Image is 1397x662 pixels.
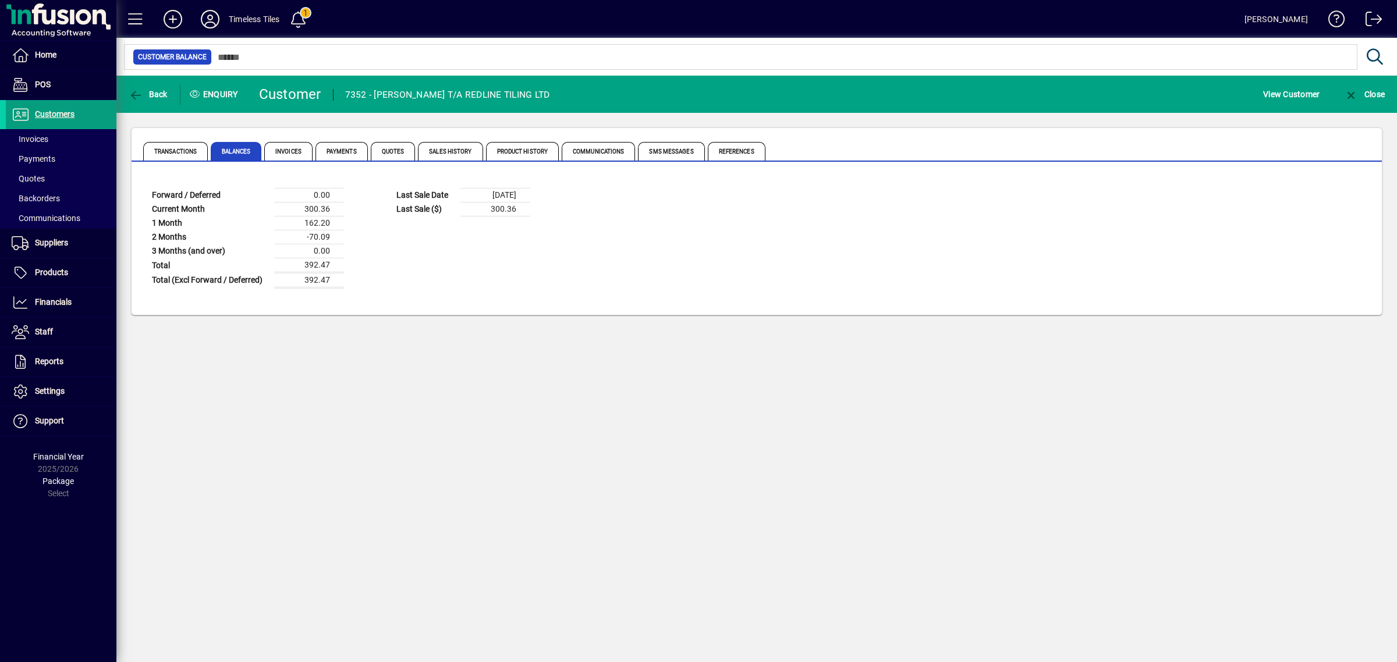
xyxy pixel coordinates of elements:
span: Financials [35,297,72,307]
span: Backorders [12,194,60,203]
a: Home [6,41,116,70]
div: Timeless Tiles [229,10,279,29]
td: 1 Month [146,216,274,230]
span: Reports [35,357,63,366]
a: Settings [6,377,116,406]
span: Package [42,476,74,486]
button: Profile [192,9,229,30]
span: View Customer [1263,85,1320,104]
td: Last Sale ($) [391,202,460,216]
td: 392.47 [274,258,344,273]
span: Communications [562,142,635,161]
app-page-header-button: Back [116,84,180,105]
td: 300.36 [460,202,530,216]
a: Backorders [6,188,116,208]
a: Payments [6,149,116,169]
span: Balances [211,142,261,161]
span: Payments [315,142,368,161]
td: 0.00 [274,244,344,258]
div: 7352 - [PERSON_NAME] T/A REDLINE TILING LTD [345,86,550,104]
td: Forward / Deferred [146,188,274,202]
div: [PERSON_NAME] [1244,10,1308,29]
td: 3 Months (and over) [146,244,274,258]
td: Total [146,258,274,273]
a: Knowledge Base [1320,2,1345,40]
a: Support [6,407,116,436]
span: Customers [35,109,75,119]
span: Home [35,50,56,59]
td: 162.20 [274,216,344,230]
span: Close [1344,90,1385,99]
span: Back [129,90,168,99]
span: SMS Messages [638,142,704,161]
span: Payments [12,154,55,163]
span: Quotes [12,174,45,183]
a: Staff [6,318,116,347]
span: Invoices [264,142,313,161]
a: Reports [6,347,116,376]
button: Close [1341,84,1388,105]
td: [DATE] [460,188,530,202]
td: Last Sale Date [391,188,460,202]
button: Add [154,9,192,30]
div: Customer [259,85,321,104]
span: Financial Year [33,452,84,461]
span: Quotes [371,142,416,161]
span: Customer Balance [138,51,207,63]
span: Suppliers [35,238,68,247]
span: Product History [486,142,559,161]
td: 392.47 [274,273,344,288]
span: Support [35,416,64,425]
button: Back [126,84,171,105]
span: Transactions [143,142,208,161]
button: View Customer [1260,84,1322,105]
span: Communications [12,213,80,223]
span: POS [35,80,51,89]
span: Staff [35,327,53,336]
a: POS [6,70,116,99]
app-page-header-button: Close enquiry [1332,84,1397,105]
div: Enquiry [180,85,250,104]
td: -70.09 [274,230,344,244]
td: 0.00 [274,188,344,202]
a: Products [6,258,116,287]
span: Products [35,268,68,277]
a: Suppliers [6,229,116,258]
span: References [708,142,765,161]
td: Total (Excl Forward / Deferred) [146,273,274,288]
td: Current Month [146,202,274,216]
a: Quotes [6,169,116,188]
td: 2 Months [146,230,274,244]
a: Logout [1357,2,1382,40]
span: Sales History [418,142,483,161]
td: 300.36 [274,202,344,216]
a: Financials [6,288,116,317]
a: Communications [6,208,116,228]
a: Invoices [6,129,116,149]
span: Settings [35,386,65,396]
span: Invoices [12,134,48,144]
